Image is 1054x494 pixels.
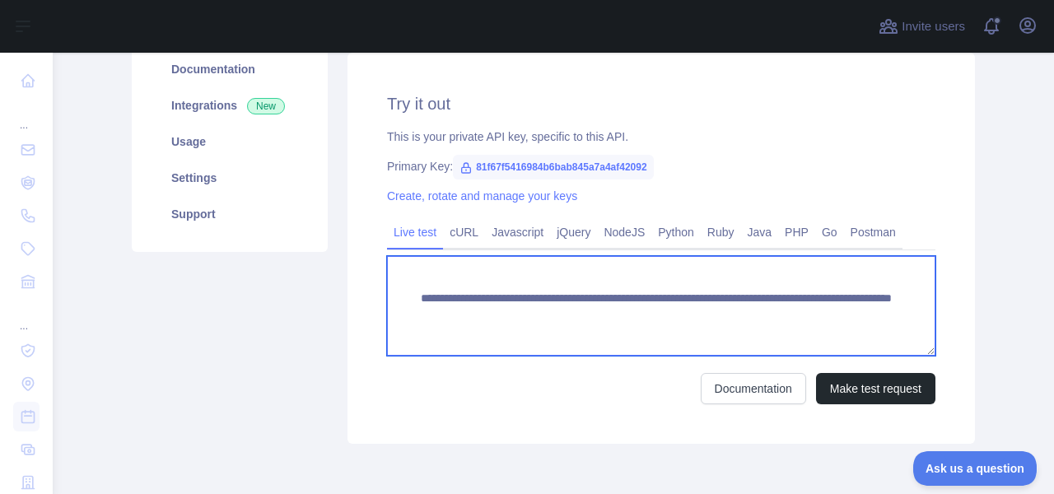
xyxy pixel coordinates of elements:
a: Ruby [701,219,741,245]
a: Python [651,219,701,245]
div: ... [13,99,40,132]
div: ... [13,300,40,333]
iframe: Toggle Customer Support [913,451,1038,486]
a: NodeJS [597,219,651,245]
a: jQuery [550,219,597,245]
a: Javascript [485,219,550,245]
a: Usage [152,123,308,160]
a: Live test [387,219,443,245]
a: Documentation [701,373,806,404]
a: cURL [443,219,485,245]
button: Invite users [875,13,968,40]
a: Documentation [152,51,308,87]
a: Support [152,196,308,232]
a: Integrations New [152,87,308,123]
a: Go [815,219,844,245]
a: Create, rotate and manage your keys [387,189,577,203]
h2: Try it out [387,92,935,115]
a: Settings [152,160,308,196]
a: PHP [778,219,815,245]
div: This is your private API key, specific to this API. [387,128,935,145]
a: Java [741,219,779,245]
span: Invite users [902,17,965,36]
button: Make test request [816,373,935,404]
a: Postman [844,219,902,245]
span: New [247,98,285,114]
span: 81f67f5416984b6bab845a7a4af42092 [453,155,654,179]
div: Primary Key: [387,158,935,175]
